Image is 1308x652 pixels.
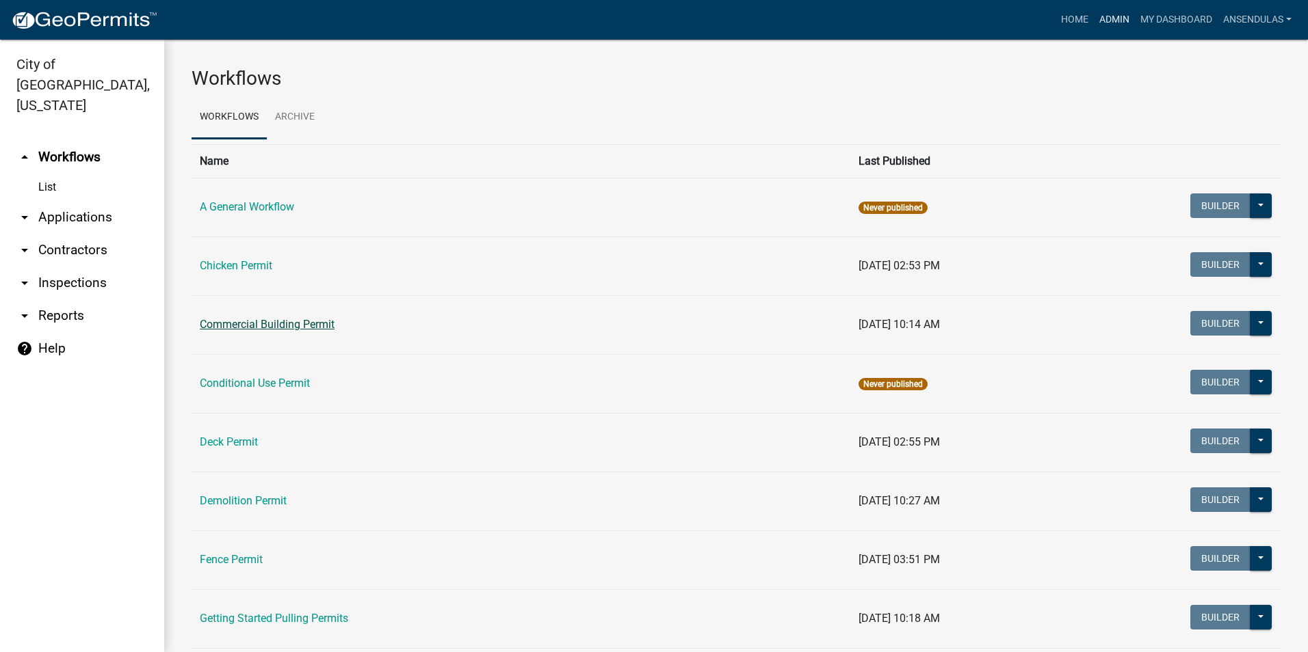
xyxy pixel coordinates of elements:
[1190,487,1251,512] button: Builder
[1190,193,1251,218] button: Builder
[192,144,850,178] th: Name
[192,96,267,139] a: Workflows
[1135,7,1218,33] a: My Dashboard
[1190,605,1251,629] button: Builder
[192,67,1281,90] h3: Workflows
[859,378,928,390] span: Never published
[1094,7,1135,33] a: Admin
[267,96,323,139] a: Archive
[200,612,348,625] a: Getting Started Pulling Permits
[1190,252,1251,277] button: Builder
[1190,429,1251,453] button: Builder
[200,435,258,448] a: Deck Permit
[200,259,272,272] a: Chicken Permit
[16,242,33,258] i: arrow_drop_down
[16,209,33,226] i: arrow_drop_down
[200,377,310,390] a: Conditional Use Permit
[16,340,33,357] i: help
[16,149,33,165] i: arrow_drop_up
[859,435,940,448] span: [DATE] 02:55 PM
[859,553,940,566] span: [DATE] 03:51 PM
[16,275,33,291] i: arrow_drop_down
[859,612,940,625] span: [DATE] 10:18 AM
[16,308,33,324] i: arrow_drop_down
[859,318,940,331] span: [DATE] 10:14 AM
[200,200,294,213] a: A General Workflow
[1056,7,1094,33] a: Home
[1190,546,1251,571] button: Builder
[200,494,287,507] a: Demolition Permit
[850,144,1064,178] th: Last Published
[859,259,940,272] span: [DATE] 02:53 PM
[1190,370,1251,394] button: Builder
[1218,7,1297,33] a: ansendulas
[859,202,928,214] span: Never published
[859,494,940,507] span: [DATE] 10:27 AM
[1190,311,1251,336] button: Builder
[200,553,263,566] a: Fence Permit
[200,318,335,331] a: Commercial Building Permit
